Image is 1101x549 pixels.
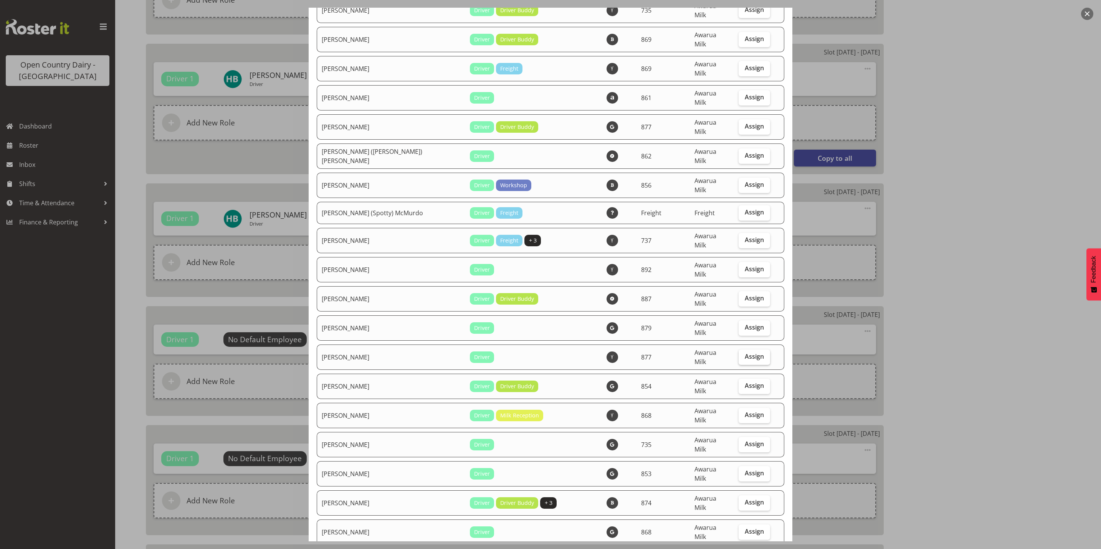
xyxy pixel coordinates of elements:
span: 877 [641,353,651,361]
span: Driver [474,353,490,361]
span: 869 [641,64,651,73]
span: Driver Buddy [500,123,534,131]
span: 853 [641,470,651,478]
span: Awarua Milk [694,407,716,424]
span: 856 [641,181,651,190]
span: Awarua Milk [694,118,716,136]
span: 879 [641,324,651,332]
span: Assign [745,411,764,419]
span: Assign [745,6,764,13]
td: [PERSON_NAME] [317,173,465,198]
span: 737 [641,236,651,245]
td: [PERSON_NAME] ([PERSON_NAME]) [PERSON_NAME] [317,143,465,169]
span: Driver [474,440,490,449]
span: + 3 [529,236,537,245]
span: 892 [641,265,651,274]
span: Driver Buddy [500,295,534,303]
span: 874 [641,499,651,507]
span: Driver [474,35,490,44]
span: 735 [641,6,651,15]
span: Driver [474,382,490,391]
span: Awarua Milk [694,232,716,249]
span: Driver [474,181,490,190]
span: Awarua Milk [694,261,716,279]
td: [PERSON_NAME] [317,27,465,52]
span: Driver [474,265,490,274]
span: Driver [474,152,490,160]
span: Assign [745,181,764,188]
td: [PERSON_NAME] [317,228,465,253]
span: 877 [641,123,651,131]
span: Driver [474,470,490,478]
td: [PERSON_NAME] [317,519,465,545]
span: Awarua Milk [694,31,716,48]
span: Assign [745,323,764,331]
td: [PERSON_NAME] [317,315,465,341]
span: Driver Buddy [500,382,534,391]
span: Assign [745,440,764,448]
span: Feedback [1090,256,1097,283]
span: Driver [474,123,490,131]
span: Assign [745,469,764,477]
span: Driver [474,236,490,245]
span: Assign [745,382,764,389]
span: Driver [474,209,490,217]
span: 868 [641,411,651,420]
span: 868 [641,528,651,536]
span: Assign [745,35,764,43]
td: [PERSON_NAME] [317,85,465,110]
span: Freight [500,64,518,73]
span: Driver [474,295,490,303]
span: Awarua Milk [694,378,716,395]
span: Driver [474,64,490,73]
span: Freight [641,209,661,217]
span: Awarua Milk [694,319,716,337]
span: Driver [474,499,490,507]
span: 887 [641,295,651,303]
span: Assign [745,152,764,159]
span: + 3 [545,499,552,507]
td: [PERSON_NAME] [317,56,465,81]
td: [PERSON_NAME] [317,286,465,312]
span: Driver [474,324,490,332]
span: Assign [745,294,764,302]
span: Driver [474,94,490,102]
td: [PERSON_NAME] [317,257,465,282]
td: [PERSON_NAME] [317,461,465,486]
span: Awarua Milk [694,523,716,541]
span: 735 [641,440,651,449]
span: Assign [745,265,764,273]
span: Milk Reception [500,411,539,420]
span: Awarua Milk [694,436,716,453]
td: [PERSON_NAME] (Spotty) McMurdo [317,202,465,224]
td: [PERSON_NAME] [317,114,465,140]
span: Driver [474,411,490,420]
span: Freight [694,209,715,217]
span: Freight [500,209,518,217]
span: Awarua Milk [694,348,716,366]
td: [PERSON_NAME] [317,490,465,516]
span: Driver Buddy [500,499,534,507]
span: Awarua Milk [694,494,716,512]
span: Assign [745,353,764,360]
span: Awarua Milk [694,290,716,308]
span: Driver [474,6,490,15]
td: [PERSON_NAME] [317,432,465,457]
span: Assign [745,236,764,244]
span: 854 [641,382,651,391]
td: [PERSON_NAME] [317,374,465,399]
span: Assign [745,528,764,535]
span: Awarua Milk [694,89,716,107]
button: Feedback - Show survey [1086,248,1101,300]
td: [PERSON_NAME] [317,345,465,370]
span: Assign [745,122,764,130]
span: Awarua Milk [694,176,716,194]
span: Awarua Milk [694,147,716,165]
span: Assign [745,498,764,506]
span: 861 [641,94,651,102]
span: Assign [745,93,764,101]
span: Driver Buddy [500,6,534,15]
span: Assign [745,208,764,216]
td: [PERSON_NAME] [317,403,465,428]
span: Awarua Milk [694,465,716,483]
